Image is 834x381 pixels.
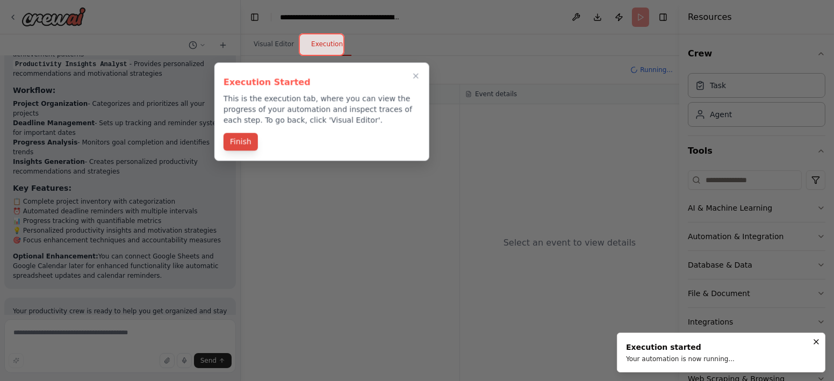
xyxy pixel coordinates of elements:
p: This is the execution tab, where you can view the progress of your automation and inspect traces ... [224,93,420,125]
button: Hide left sidebar [247,10,262,25]
button: Close walkthrough [409,69,422,82]
button: Finish [224,133,258,150]
div: Execution started [626,342,735,353]
div: Your automation is now running... [626,355,735,363]
h3: Execution Started [224,76,420,89]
